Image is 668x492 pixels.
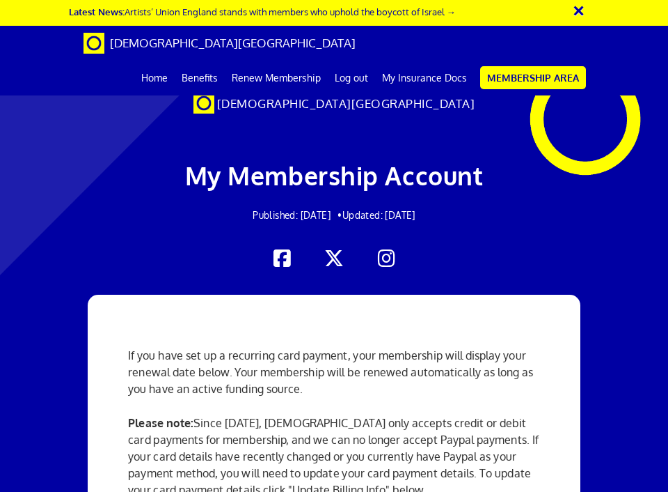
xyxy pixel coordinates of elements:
[175,61,225,95] a: Benefits
[128,416,193,430] strong: Please note:
[69,6,125,17] strong: Latest News:
[185,160,484,191] span: My Membership Account
[328,61,375,95] a: Log out
[225,61,328,95] a: Renew Membership
[110,36,356,50] span: [DEMOGRAPHIC_DATA][GEOGRAPHIC_DATA]
[73,26,366,61] a: Brand [DEMOGRAPHIC_DATA][GEOGRAPHIC_DATA]
[128,347,540,397] p: If you have set up a recurring card payment, your membership will display your renewal date below...
[480,66,586,89] a: Membership Area
[375,61,474,95] a: My Insurance Docs
[253,209,342,221] span: Published: [DATE] •
[83,210,584,221] h2: Updated: [DATE]
[134,61,175,95] a: Home
[69,6,456,17] a: Latest News:Artists’ Union England stands with members who uphold the boycott of Israel →
[217,96,475,111] span: [DEMOGRAPHIC_DATA][GEOGRAPHIC_DATA]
